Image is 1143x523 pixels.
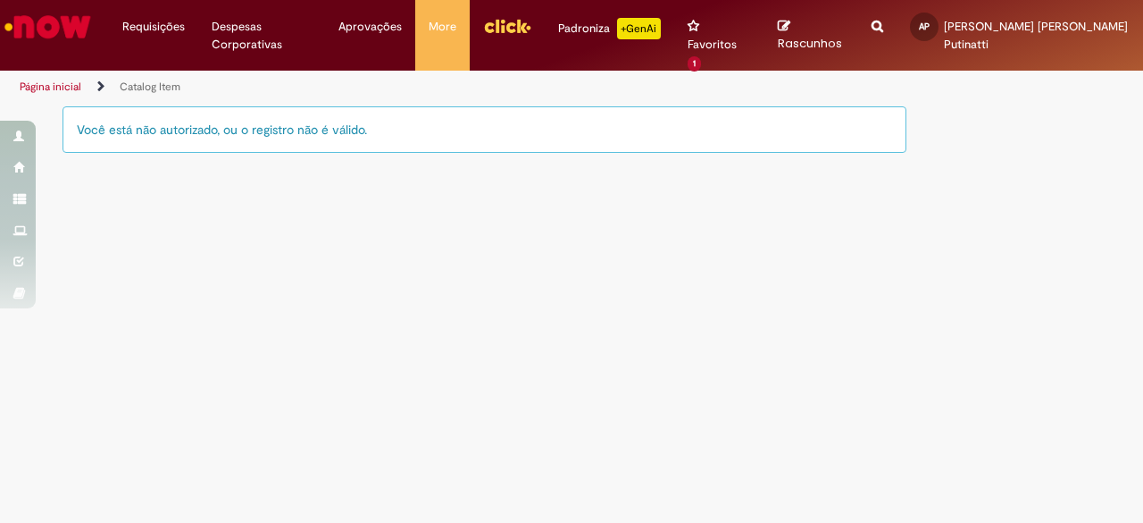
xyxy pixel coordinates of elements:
[63,106,906,153] div: Você está não autorizado, ou o registro não é válido.
[558,18,661,39] div: Padroniza
[919,21,930,32] span: AP
[2,9,94,45] img: ServiceNow
[429,18,456,36] span: More
[120,80,180,94] a: Catalog Item
[20,80,81,94] a: Página inicial
[688,36,737,54] span: Favoritos
[688,56,701,72] span: 1
[212,18,312,54] span: Despesas Corporativas
[617,18,661,39] p: +GenAi
[338,18,402,36] span: Aprovações
[13,71,748,104] ul: Trilhas de página
[483,13,531,39] img: click_logo_yellow_360x200.png
[778,19,845,52] a: Rascunhos
[122,18,185,36] span: Requisições
[778,35,842,52] span: Rascunhos
[944,19,1128,52] span: [PERSON_NAME] [PERSON_NAME] Putinatti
